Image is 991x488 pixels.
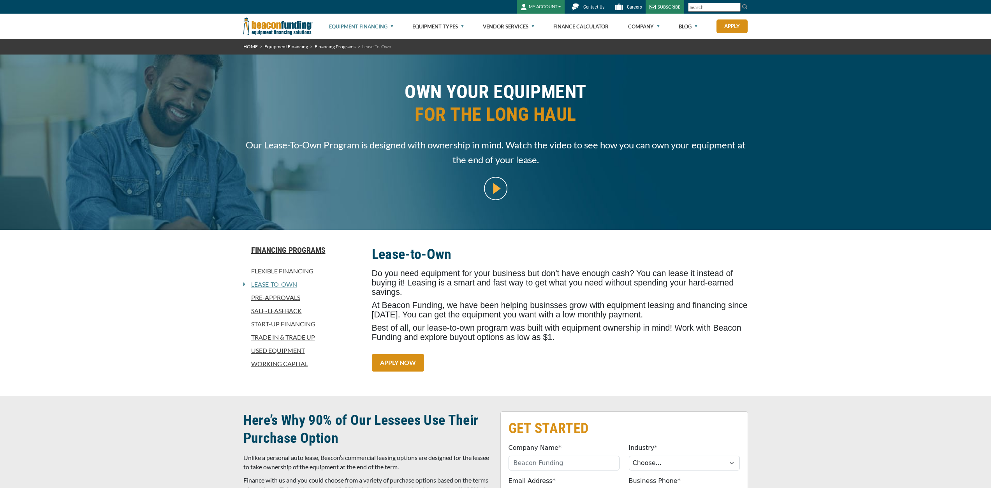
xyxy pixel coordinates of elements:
a: Financing Programs [315,44,356,49]
label: Industry* [629,443,658,453]
span: Lease-To-Own [362,44,391,49]
a: Company [628,14,660,39]
a: HOME [243,44,258,49]
label: Company Name* [509,443,562,453]
span: Best of all, our lease-to-own program was built with equipment ownership in mind! Work with Beaco... [372,323,741,342]
a: Equipment Financing [264,44,308,49]
a: Lease-To-Own [245,280,297,289]
a: Financing Programs [243,245,363,255]
h2: Here’s Why 90% of Our Lessees Use Their Purchase Option [243,411,491,447]
a: Finance Calculator [553,14,609,39]
a: Apply [716,19,748,33]
h2: GET STARTED [509,419,740,437]
span: Contact Us [583,4,604,10]
span: Do you need equipment for your business but don't have enough cash? You can lease it instead of b... [372,269,734,297]
a: Sale-Leaseback [243,306,363,315]
a: Equipment Types [412,14,464,39]
a: Used Equipment [243,346,363,355]
img: Beacon Funding Corporation logo [243,14,313,39]
h2: Lease-to-Own [372,245,748,263]
input: Beacon Funding [509,456,620,470]
a: Equipment Financing [329,14,393,39]
a: Blog [679,14,697,39]
a: Clear search text [732,4,739,11]
label: Email Address* [509,476,556,486]
input: Search [688,3,741,12]
span: At Beacon Funding, we have been helping businsses grow with equipment leasing and financing since... [372,301,748,319]
span: FOR THE LONG HAUL [243,103,748,126]
a: APPLY NOW [372,354,424,372]
h1: OWN YOUR EQUIPMENT [243,81,748,132]
img: video modal pop-up play button [484,177,507,200]
a: Flexible Financing [243,266,363,276]
img: Search [742,4,748,10]
label: Business Phone* [629,476,681,486]
span: Careers [627,4,642,10]
span: Our Lease-To-Own Program is designed with ownership in mind. Watch the video to see how you can o... [243,137,748,167]
a: Trade In & Trade Up [243,333,363,342]
a: Vendor Services [483,14,534,39]
a: Working Capital [243,359,363,368]
a: Pre-approvals [243,293,363,302]
a: Start-Up Financing [243,319,363,329]
p: Unlike a personal auto lease, Beacon’s commercial leasing options are designed for the lessee to ... [243,453,491,472]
